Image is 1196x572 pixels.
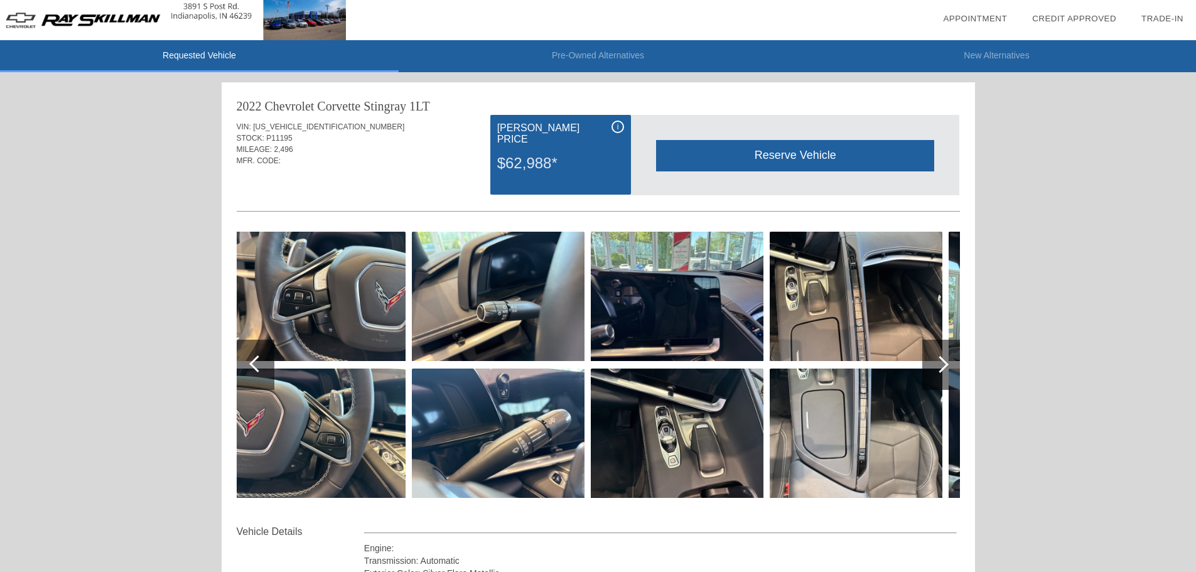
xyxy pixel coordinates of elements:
[770,369,942,498] img: d423e10cbb9f68bbb958e573e5167745.jpg
[1032,14,1116,23] a: Credit Approved
[591,232,763,361] img: 8356240190b4e0ff1d3783c54d965be6.jpg
[943,14,1007,23] a: Appointment
[617,122,619,131] span: i
[364,554,957,567] div: Transmission: Automatic
[266,134,292,143] span: P11195
[237,134,264,143] span: STOCK:
[1141,14,1183,23] a: Trade-In
[237,524,364,539] div: Vehicle Details
[399,40,797,72] li: Pre-Owned Alternatives
[233,232,406,361] img: 6e86f83c2cd3512b8273b53e8e1fde60.jpg
[412,369,585,498] img: 346dfc6ec3052785a5701a83886ab982.jpg
[237,145,272,154] span: MILEAGE:
[237,97,407,115] div: 2022 Chevrolet Corvette Stingray
[797,40,1196,72] li: New Alternatives
[409,97,430,115] div: 1LT
[237,174,960,194] div: Quoted on [DATE] 3:46:35 PM
[364,542,957,554] div: Engine:
[237,122,251,131] span: VIN:
[591,369,763,498] img: 92e41dc13a13cbaff6164b749b9b3994.jpg
[497,147,624,180] div: $62,988*
[253,122,404,131] span: [US_VEHICLE_IDENTIFICATION_NUMBER]
[237,156,281,165] span: MFR. CODE:
[497,121,624,147] div: [PERSON_NAME] Price
[412,232,585,361] img: 0b5b54da737d2c7a0816a56c5597439d.jpg
[233,369,406,498] img: 3a290bd5bae875cedd91988a5423c9a8.jpg
[656,140,934,171] div: Reserve Vehicle
[770,232,942,361] img: 9d002ad7a21fa723938483b731ad473b.jpg
[949,369,1121,498] img: caeed957d241612121e57f134064d2f4.jpg
[949,232,1121,361] img: aeee8f6fb5450a9d909f09bfb6d7f013.jpg
[274,145,293,154] span: 2,496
